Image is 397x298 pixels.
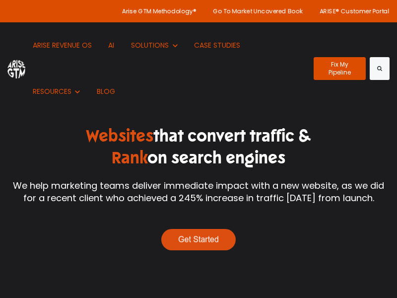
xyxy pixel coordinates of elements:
[187,22,248,69] a: CASE STUDIES
[25,69,87,115] button: Show submenu for RESOURCES RESOURCES
[112,147,147,168] span: Rank
[7,180,390,204] p: We help marketing teams deliver immediate impact with a new website, as we did for a recent clien...
[370,57,390,80] button: Search
[314,57,366,80] a: Fix My Pipeline
[7,125,390,169] h1: that convert traffic & on search engines
[86,125,153,147] span: Websites
[25,22,306,115] nav: Desktop navigation
[161,229,236,250] img: Get Started
[131,40,169,50] span: SOLUTIONS
[124,22,185,69] button: Show submenu for SOLUTIONS SOLUTIONS
[89,69,123,115] a: BLOG
[101,22,122,69] a: AI
[7,59,25,78] img: ARISE GTM logo (1) white
[25,22,99,69] a: ARISE REVENUE OS
[33,86,71,96] span: RESOURCES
